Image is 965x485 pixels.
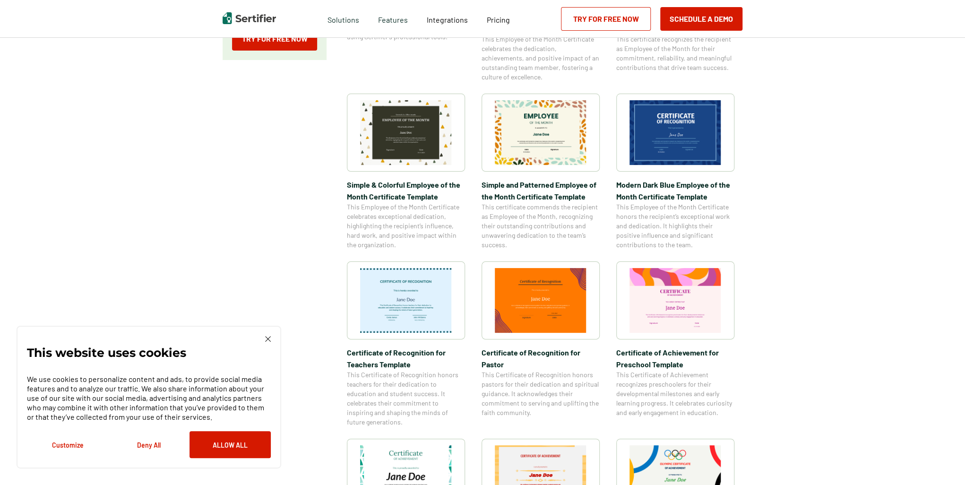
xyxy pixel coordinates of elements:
[629,268,721,333] img: Certificate of Achievement for Preschool Template
[27,348,186,357] p: This website uses cookies
[616,35,734,72] span: This certificate recognizes the recipient as Employee of the Month for their commitment, reliabil...
[27,431,108,458] button: Customize
[487,15,510,24] span: Pricing
[360,268,452,333] img: Certificate of Recognition for Teachers Template
[482,94,600,250] a: Simple and Patterned Employee of the Month Certificate TemplateSimple and Patterned Employee of t...
[918,440,965,485] iframe: Chat Widget
[482,202,600,250] span: This certificate commends the recipient as Employee of the Month, recognizing their outstanding c...
[347,179,465,202] span: Simple & Colorful Employee of the Month Certificate Template
[347,261,465,427] a: Certificate of Recognition for Teachers TemplateCertificate of Recognition for Teachers TemplateT...
[108,431,190,458] button: Deny All
[347,202,465,250] span: This Employee of the Month Certificate celebrates exceptional dedication, highlighting the recipi...
[347,370,465,427] span: This Certificate of Recognition honors teachers for their dedication to education and student suc...
[487,13,510,25] a: Pricing
[190,431,271,458] button: Allow All
[482,370,600,417] span: This Certificate of Recognition honors pastors for their dedication and spiritual guidance. It ac...
[482,35,600,82] span: This Employee of the Month Certificate celebrates the dedication, achievements, and positive impa...
[495,100,586,165] img: Simple and Patterned Employee of the Month Certificate Template
[482,346,600,370] span: Certificate of Recognition for Pastor
[347,94,465,250] a: Simple & Colorful Employee of the Month Certificate TemplateSimple & Colorful Employee of the Mon...
[360,100,452,165] img: Simple & Colorful Employee of the Month Certificate Template
[616,94,734,250] a: Modern Dark Blue Employee of the Month Certificate TemplateModern Dark Blue Employee of the Month...
[482,179,600,202] span: Simple and Patterned Employee of the Month Certificate Template
[378,13,408,25] span: Features
[27,374,271,422] p: We use cookies to personalize content and ads, to provide social media features and to analyze ou...
[660,7,742,31] button: Schedule a Demo
[495,268,586,333] img: Certificate of Recognition for Pastor
[629,100,721,165] img: Modern Dark Blue Employee of the Month Certificate Template
[223,12,276,24] img: Sertifier | Digital Credentialing Platform
[482,261,600,427] a: Certificate of Recognition for PastorCertificate of Recognition for PastorThis Certificate of Rec...
[616,370,734,417] span: This Certificate of Achievement recognizes preschoolers for their developmental milestones and ea...
[347,346,465,370] span: Certificate of Recognition for Teachers Template
[427,15,468,24] span: Integrations
[616,261,734,427] a: Certificate of Achievement for Preschool TemplateCertificate of Achievement for Preschool Templat...
[616,346,734,370] span: Certificate of Achievement for Preschool Template
[427,13,468,25] a: Integrations
[327,13,359,25] span: Solutions
[232,27,317,51] a: Try for Free Now
[616,202,734,250] span: This Employee of the Month Certificate honors the recipient’s exceptional work and dedication. It...
[265,336,271,342] img: Cookie Popup Close
[616,179,734,202] span: Modern Dark Blue Employee of the Month Certificate Template
[561,7,651,31] a: Try for Free Now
